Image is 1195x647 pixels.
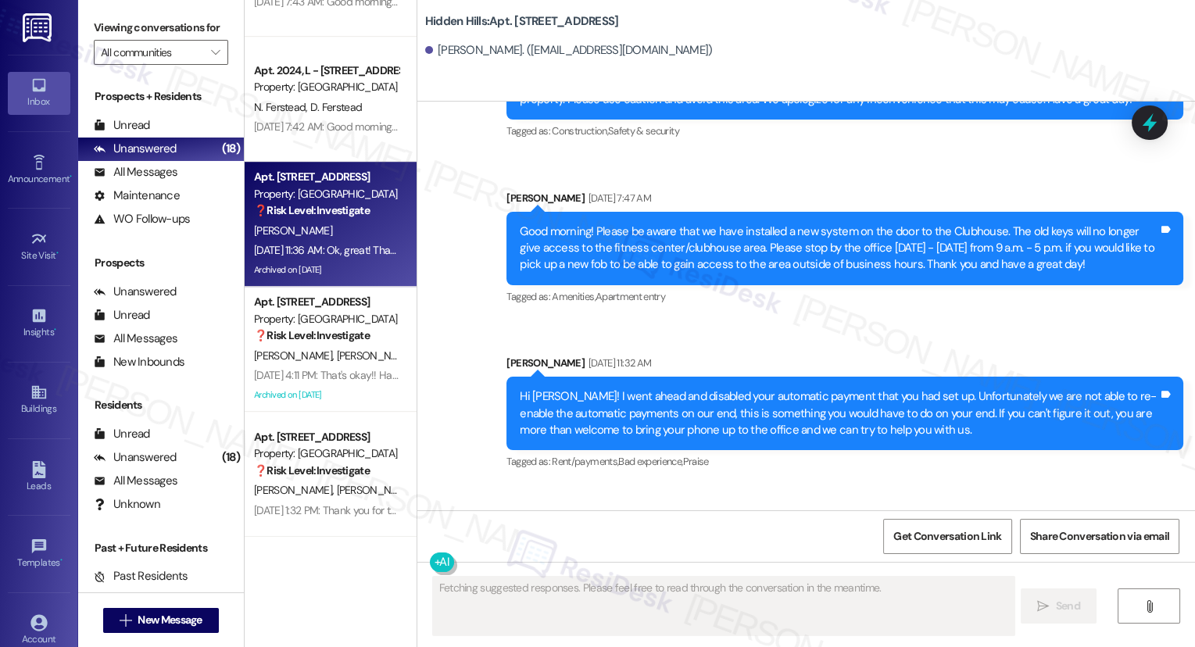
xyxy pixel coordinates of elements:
[94,354,184,370] div: New Inbounds
[94,164,177,181] div: All Messages
[254,100,310,114] span: N. Ferstead
[254,463,370,477] strong: ❓ Risk Level: Investigate
[1030,528,1169,545] span: Share Conversation via email
[520,388,1158,438] div: Hi [PERSON_NAME]! I went ahead and disabled your automatic payment that you had set up. Unfortuna...
[94,284,177,300] div: Unanswered
[254,328,370,342] strong: ❓ Risk Level: Investigate
[1143,600,1155,613] i: 
[94,307,150,323] div: Unread
[8,72,70,114] a: Inbox
[608,124,679,138] span: Safety & security
[94,496,160,513] div: Unknown
[78,88,244,105] div: Prospects + Residents
[94,188,180,204] div: Maintenance
[23,13,55,42] img: ResiDesk Logo
[254,243,656,257] div: [DATE] 11:36 AM: Ok, great! Thanks so much and if I can't figure it out, I'll come to the office.
[552,290,596,303] span: Amenities ,
[94,568,188,584] div: Past Residents
[254,311,399,327] div: Property: [GEOGRAPHIC_DATA]
[552,124,608,138] span: Construction ,
[94,449,177,466] div: Unanswered
[103,608,219,633] button: New Message
[94,473,177,489] div: All Messages
[1020,519,1179,554] button: Share Conversation via email
[336,483,414,497] span: [PERSON_NAME]
[1056,598,1080,614] span: Send
[310,100,362,114] span: D. Ferstead
[8,456,70,499] a: Leads
[254,203,370,217] strong: ❓ Risk Level: Investigate
[94,426,150,442] div: Unread
[254,483,337,497] span: [PERSON_NAME]
[218,137,244,161] div: (18)
[1021,588,1097,624] button: Send
[596,290,665,303] span: Apartment entry
[506,190,1183,212] div: [PERSON_NAME]
[138,612,202,628] span: New Message
[120,614,131,627] i: 
[254,169,399,185] div: Apt. [STREET_ADDRESS]
[893,528,1001,545] span: Get Conversation Link
[94,211,190,227] div: WO Follow-ups
[252,385,400,405] div: Archived on [DATE]
[425,13,619,30] b: Hidden Hills: Apt. [STREET_ADDRESS]
[8,302,70,345] a: Insights •
[336,349,414,363] span: [PERSON_NAME]
[54,324,56,335] span: •
[94,331,177,347] div: All Messages
[94,117,150,134] div: Unread
[78,255,244,271] div: Prospects
[8,379,70,421] a: Buildings
[252,260,400,280] div: Archived on [DATE]
[433,577,1014,635] textarea: Fetching suggested responses. Please feel free to read through the conversation in the meantime.
[78,397,244,413] div: Residents
[8,533,70,575] a: Templates •
[254,368,484,382] div: [DATE] 4:11 PM: That's okay!! Have a great weekend!
[585,190,651,206] div: [DATE] 7:47 AM
[94,141,177,157] div: Unanswered
[254,349,337,363] span: [PERSON_NAME]
[94,16,228,40] label: Viewing conversations for
[60,555,63,566] span: •
[254,429,399,445] div: Apt. [STREET_ADDRESS]
[520,223,1158,273] div: Good morning! Please be aware that we have installed a new system on the door to the Clubhouse. T...
[425,42,713,59] div: [PERSON_NAME]. ([EMAIL_ADDRESS][DOMAIN_NAME])
[101,40,203,65] input: All communities
[506,120,1183,142] div: Tagged as:
[254,186,399,202] div: Property: [GEOGRAPHIC_DATA]
[254,63,399,79] div: Apt. 2024, L - [STREET_ADDRESS]
[585,355,651,371] div: [DATE] 11:32 AM
[1037,600,1049,613] i: 
[254,223,332,238] span: [PERSON_NAME]
[506,450,1183,473] div: Tagged as:
[70,171,72,182] span: •
[254,294,399,310] div: Apt. [STREET_ADDRESS]
[506,285,1183,308] div: Tagged as:
[8,226,70,268] a: Site Visit •
[883,519,1011,554] button: Get Conversation Link
[506,355,1183,377] div: [PERSON_NAME]
[56,248,59,259] span: •
[218,445,244,470] div: (18)
[254,445,399,462] div: Property: [GEOGRAPHIC_DATA]
[552,455,618,468] span: Rent/payments ,
[254,79,399,95] div: Property: [GEOGRAPHIC_DATA]
[618,455,682,468] span: Bad experience ,
[682,455,708,468] span: Praise
[78,540,244,556] div: Past + Future Residents
[254,503,440,517] div: [DATE] 1:32 PM: Thank you for the update!
[211,46,220,59] i: 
